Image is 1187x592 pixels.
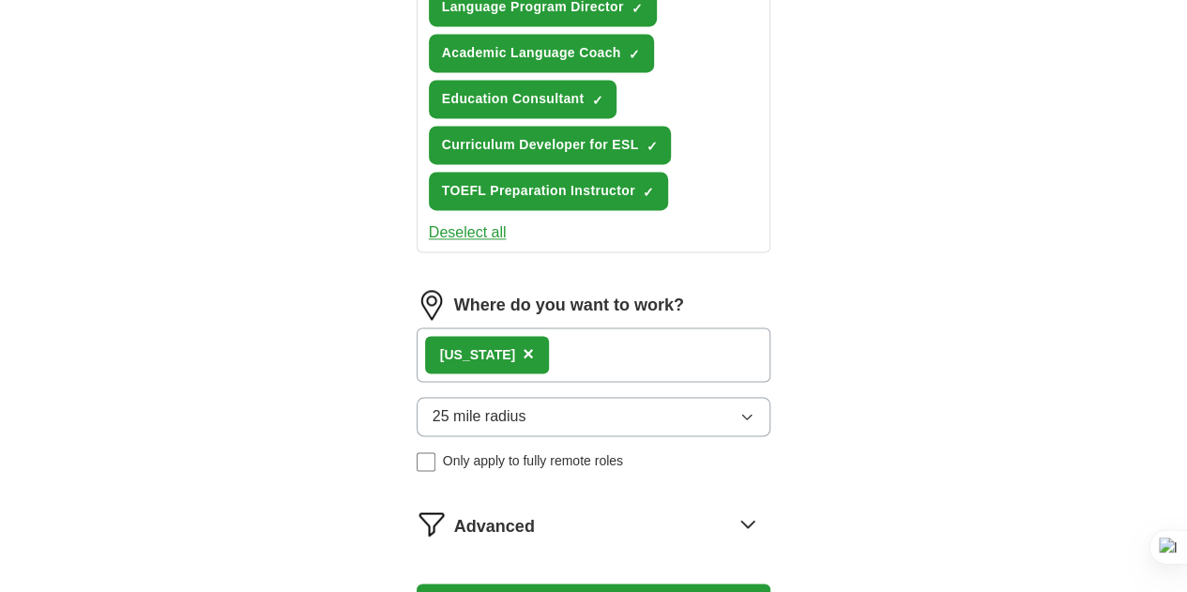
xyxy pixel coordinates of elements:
span: Advanced [454,513,535,539]
span: Academic Language Coach [442,43,621,63]
input: Only apply to fully remote roles [417,452,435,471]
span: 25 mile radius [433,405,526,428]
span: × [523,343,534,364]
span: TOEFL Preparation Instructor [442,181,635,201]
button: Deselect all [429,221,507,244]
div: [US_STATE] [440,345,515,365]
span: ✓ [632,1,643,16]
span: Education Consultant [442,89,585,109]
button: 25 mile radius [417,397,771,436]
img: filter [417,509,447,539]
button: Education Consultant✓ [429,80,617,118]
span: Only apply to fully remote roles [443,451,623,471]
span: ✓ [646,139,657,154]
button: Curriculum Developer for ESL✓ [429,126,672,164]
span: ✓ [629,47,640,62]
button: × [523,341,534,369]
button: TOEFL Preparation Instructor✓ [429,172,668,210]
label: Where do you want to work? [454,293,684,318]
span: ✓ [643,185,654,200]
span: Curriculum Developer for ESL [442,135,639,155]
button: Academic Language Coach✓ [429,34,654,72]
img: location.png [417,290,447,320]
span: ✓ [591,93,602,108]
